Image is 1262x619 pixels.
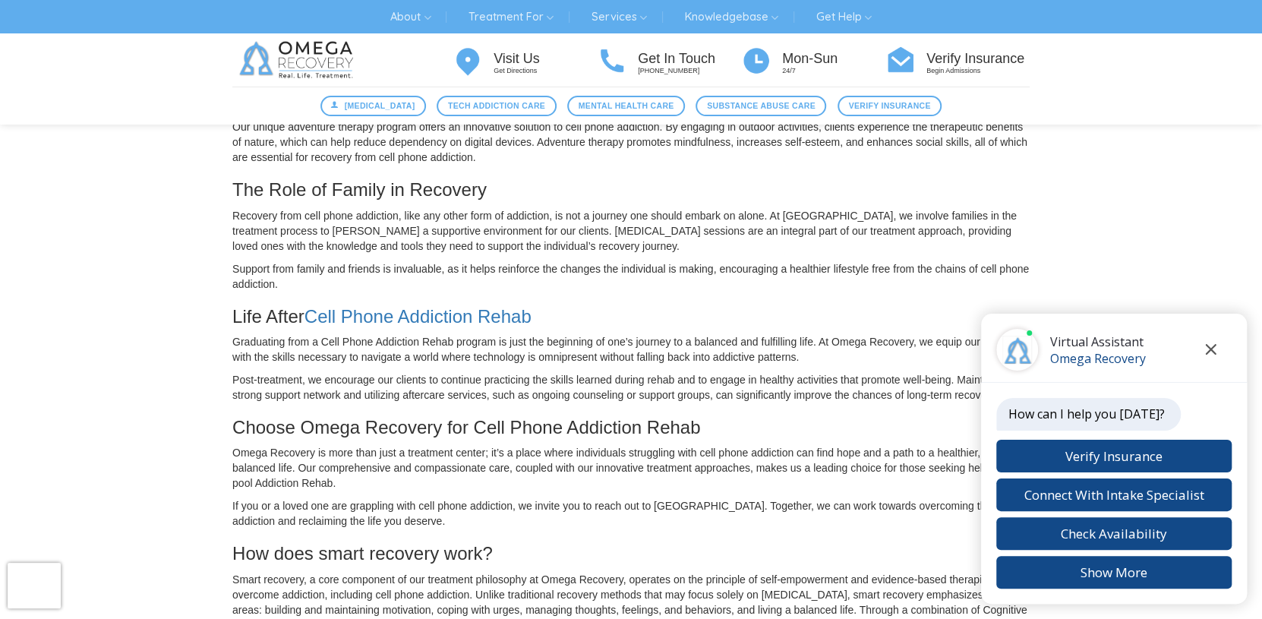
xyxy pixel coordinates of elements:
h3: Life After [232,307,1030,327]
p: Omega Recovery is more than just a treatment center; it’s a place where individuals struggling wi... [232,445,1030,491]
a: Treatment For [457,5,565,29]
h3: The Role of Family in Recovery [232,180,1030,200]
h3: How does smart recovery work? [232,544,1030,564]
a: Substance Abuse Care [696,96,826,116]
span: Substance Abuse Care [707,99,816,112]
a: About [379,5,442,29]
p: Recovery from cell phone addiction, like any other form of addiction, is not a journey one should... [232,208,1030,254]
span: Mental Health Care [579,99,674,112]
p: Begin Admissions [926,66,1030,76]
a: Mental Health Care [567,96,685,116]
a: Visit Us Get Directions [453,44,597,77]
a: Get In Touch [PHONE_NUMBER] [597,44,741,77]
p: Support from family and friends is invaluable, as it helps reinforce the changes the individual i... [232,261,1030,292]
a: Get Help [804,5,882,29]
img: Omega Recovery [232,33,365,87]
h4: Mon-Sun [782,52,885,67]
span: Tech Addiction Care [448,99,545,112]
p: Graduating from a Cell Phone Addiction Rehab program is just the beginning of one’s journey to a ... [232,334,1030,365]
h4: Visit Us [494,52,597,67]
a: Verify Insurance Begin Admissions [885,44,1030,77]
p: Our unique adventure therapy program offers an innovative solution to cell phone addiction. By en... [232,119,1030,165]
a: Services [580,5,658,29]
p: Get Directions [494,66,597,76]
span: Verify Insurance [848,99,930,112]
a: [MEDICAL_DATA] [320,96,426,116]
p: Post-treatment, we encourage our clients to continue practicing the skills learned during rehab a... [232,372,1030,403]
p: If you or a loved one are grappling with cell phone addiction, we invite you to reach out to [GEO... [232,498,1030,529]
p: [PHONE_NUMBER] [638,66,741,76]
h4: Get In Touch [638,52,741,67]
a: Verify Insurance [838,96,942,116]
iframe: reCAPTCHA [8,563,61,608]
p: 24/7 [782,66,885,76]
h4: Verify Insurance [926,52,1030,67]
h3: Choose Omega Recovery for Cell Phone Addiction Rehab [232,418,1030,437]
span: [MEDICAL_DATA] [345,99,415,112]
a: Knowledgebase [674,5,790,29]
a: Tech Addiction Care [437,96,556,116]
a: Cell Phone Addiction Rehab [304,306,532,327]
